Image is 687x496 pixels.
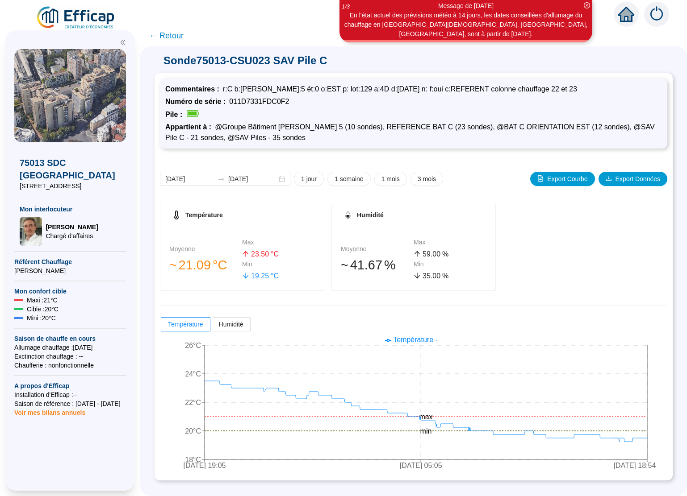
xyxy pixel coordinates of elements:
div: En l'état actuel des prévisions météo à 14 jours, les dates conseillées d'allumage du chauffage e... [341,11,591,39]
span: Numéro de série : [165,98,229,105]
span: Référent Chauffage [14,257,126,266]
span: Export Données [616,174,660,184]
tspan: [DATE] 05:05 [400,462,442,470]
span: Mon confort cible [14,287,126,296]
tspan: 24°C [185,370,201,378]
tspan: [DATE] 18:54 [613,462,656,470]
span: Exctinction chauffage : -- [14,352,126,361]
span: 1 mois [381,174,400,184]
span: Cible : 20 °C [27,305,59,314]
span: Mon interlocuteur [20,205,121,214]
i: 1 / 3 [342,3,350,10]
tspan: 22°C [185,399,201,406]
span: 21 [179,258,193,272]
span: Saison de référence : [DATE] - [DATE] [14,399,126,408]
button: Export Données [599,172,667,186]
tspan: min [420,427,432,435]
span: to [218,175,225,182]
span: 41 [350,258,364,272]
span: swap-right [218,175,225,182]
span: Allumage chauffage : [DATE] [14,343,126,352]
span: °C [213,256,227,275]
tspan: [DATE] 19:05 [184,462,226,470]
span: % [384,256,396,275]
span: r:C b:[PERSON_NAME]:5 ét:0 o:EST p: lot:129 a:4D d:[DATE] n: f:oui c:REFERENT colonne chauffage 2... [223,85,577,93]
tspan: 18°C [185,456,201,463]
div: Max [414,238,486,247]
span: file-image [537,175,544,182]
span: Température [168,321,203,328]
span: 1 jour [301,174,317,184]
span: 011D7331FDC0F2 [229,98,289,105]
span: A propos d'Efficap [14,381,126,390]
span: [STREET_ADDRESS] [20,182,121,190]
span: 23 [251,250,259,258]
span: .25 [259,272,269,280]
span: % [442,271,448,281]
span: 75013 SDC [GEOGRAPHIC_DATA] [20,157,121,182]
button: 1 semaine [327,172,371,186]
span: .00 [431,272,440,280]
span: download [606,175,612,182]
span: .00 [431,250,440,258]
button: 3 mois [411,172,443,186]
span: Humidité [357,211,384,219]
span: Commentaires : [165,85,223,93]
div: Moyenne [169,244,242,254]
tspan: 20°C [185,427,201,435]
button: 1 jour [294,172,324,186]
button: Export Courbe [530,172,595,186]
span: Voir mes bilans annuels [14,404,85,416]
span: home [618,6,634,22]
span: [PERSON_NAME] [14,266,126,275]
span: Température [185,211,223,219]
span: 1 semaine [335,174,364,184]
span: Pile : [165,111,186,118]
span: Humidité [219,321,243,328]
span: .09 [193,258,211,272]
span: Mini : 20 °C [27,314,56,322]
span: @Groupe Bâtiment [PERSON_NAME] 5 (10 sondes), REFERENCE BAT C (23 sondes), @BAT C ORIENTATION EST... [165,123,655,141]
span: arrow-up [414,250,421,257]
span: [PERSON_NAME] [46,223,98,231]
span: ← Retour [149,29,184,42]
button: 1 mois [374,172,407,186]
span: close-circle [584,2,590,8]
span: Chargé d'affaires [46,231,98,240]
span: 59 [423,250,431,258]
div: Max [242,238,315,247]
span: .50 [259,250,269,258]
div: Message de [DATE] [341,1,591,11]
tspan: max [419,413,432,421]
span: Export Courbe [547,174,587,184]
span: double-left [120,39,126,45]
div: Moyenne [341,244,414,254]
img: efficap energie logo [36,5,117,30]
span: Installation d'Efficap : -- [14,390,126,399]
span: Sonde 75013-CSU023 SAV Pile C [155,54,673,68]
div: Min [414,260,486,269]
span: Chaufferie : non fonctionnelle [14,361,126,370]
tspan: 26°C [185,342,201,349]
span: °C [271,271,279,281]
span: arrow-up [242,250,249,257]
span: .67 [364,258,382,272]
span: arrow-down [242,272,249,279]
div: Min [242,260,315,269]
img: alerts [644,2,669,27]
span: 35 [423,272,431,280]
span: 󠁾~ [341,256,348,275]
input: Date de fin [228,174,277,184]
span: 3 mois [418,174,436,184]
img: Chargé d'affaires [20,217,42,246]
span: °C [271,249,279,260]
span: arrow-down [414,272,421,279]
span: Maxi : 21 °C [27,296,58,305]
span: 󠁾~ [169,256,177,275]
span: Saison de chauffe en cours [14,334,126,343]
span: Appartient à : [165,123,215,131]
span: Température - [393,336,438,343]
span: 19 [251,272,259,280]
span: % [442,249,448,260]
input: Date de début [165,174,214,184]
